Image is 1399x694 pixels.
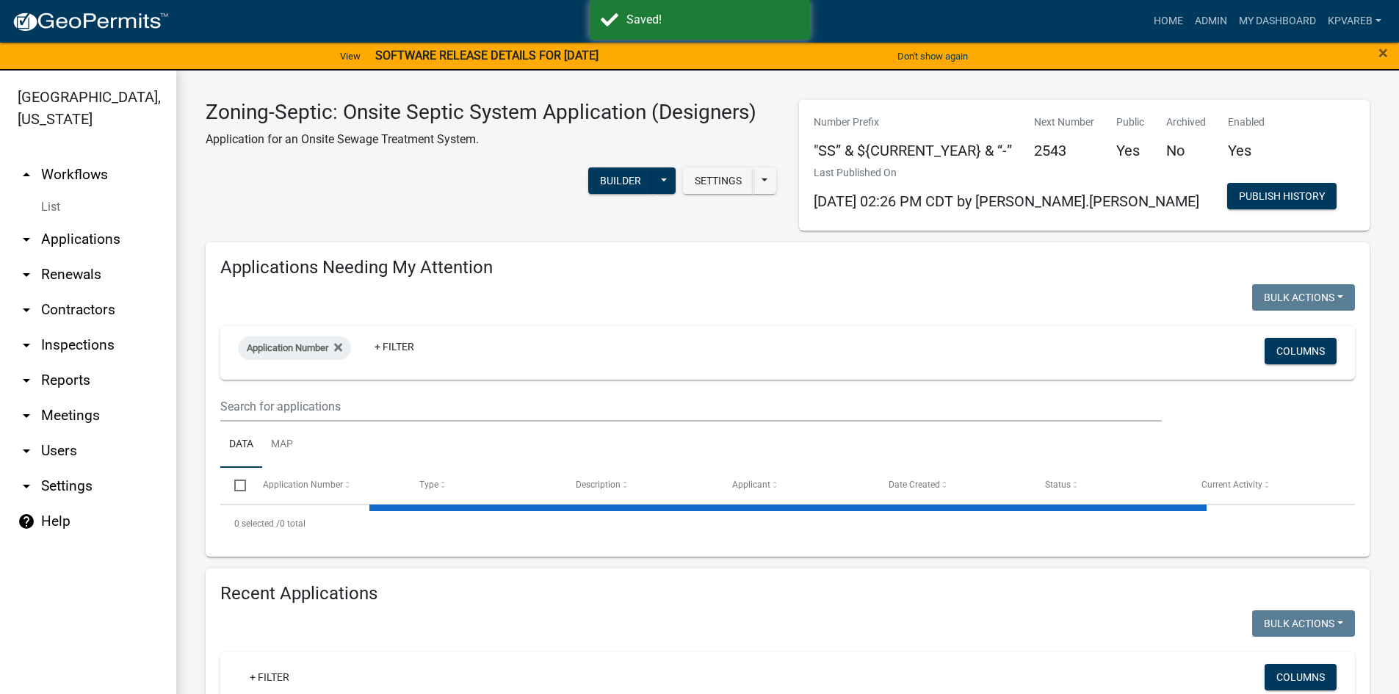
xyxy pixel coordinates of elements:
[18,266,35,283] i: arrow_drop_down
[1227,191,1337,203] wm-modal-confirm: Workflow Publish History
[1252,610,1355,637] button: Bulk Actions
[892,44,974,68] button: Don't show again
[262,422,302,469] a: Map
[248,468,405,503] datatable-header-cell: Application Number
[814,192,1199,210] span: [DATE] 02:26 PM CDT by [PERSON_NAME].[PERSON_NAME]
[234,518,280,529] span: 0 selected /
[206,100,756,125] h3: Zoning-Septic: Onsite Septic System Application (Designers)
[1166,142,1206,159] h5: No
[814,115,1012,130] p: Number Prefix
[220,468,248,503] datatable-header-cell: Select
[683,167,753,194] button: Settings
[562,468,718,503] datatable-header-cell: Description
[875,468,1031,503] datatable-header-cell: Date Created
[18,336,35,354] i: arrow_drop_down
[405,468,561,503] datatable-header-cell: Type
[18,442,35,460] i: arrow_drop_down
[732,480,770,490] span: Applicant
[18,301,35,319] i: arrow_drop_down
[1166,115,1206,130] p: Archived
[1322,7,1387,35] a: kpvareb
[1265,338,1337,364] button: Columns
[576,480,621,490] span: Description
[220,257,1355,278] h4: Applications Needing My Attention
[1116,142,1144,159] h5: Yes
[1228,142,1265,159] h5: Yes
[1227,183,1337,209] button: Publish History
[419,480,438,490] span: Type
[1228,115,1265,130] p: Enabled
[18,407,35,424] i: arrow_drop_down
[18,513,35,530] i: help
[220,422,262,469] a: Data
[588,167,653,194] button: Builder
[18,231,35,248] i: arrow_drop_down
[1045,480,1071,490] span: Status
[1031,468,1187,503] datatable-header-cell: Status
[814,142,1012,159] h5: "SS” & ${CURRENT_YEAR} & “-”
[220,391,1162,422] input: Search for applications
[220,505,1355,542] div: 0 total
[220,583,1355,604] h4: Recent Applications
[1148,7,1189,35] a: Home
[18,166,35,184] i: arrow_drop_up
[889,480,940,490] span: Date Created
[263,480,343,490] span: Application Number
[1252,284,1355,311] button: Bulk Actions
[1378,43,1388,63] span: ×
[247,342,328,353] span: Application Number
[1201,480,1262,490] span: Current Activity
[334,44,366,68] a: View
[814,165,1199,181] p: Last Published On
[1378,44,1388,62] button: Close
[626,11,799,29] div: Saved!
[1187,468,1344,503] datatable-header-cell: Current Activity
[1034,142,1094,159] h5: 2543
[1034,115,1094,130] p: Next Number
[1265,664,1337,690] button: Columns
[1233,7,1322,35] a: My Dashboard
[1189,7,1233,35] a: Admin
[18,477,35,495] i: arrow_drop_down
[363,333,426,360] a: + Filter
[18,372,35,389] i: arrow_drop_down
[718,468,875,503] datatable-header-cell: Applicant
[375,48,599,62] strong: SOFTWARE RELEASE DETAILS FOR [DATE]
[238,664,301,690] a: + Filter
[1116,115,1144,130] p: Public
[206,131,756,148] p: Application for an Onsite Sewage Treatment System.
